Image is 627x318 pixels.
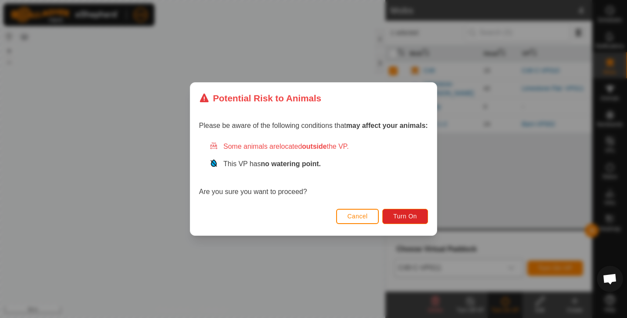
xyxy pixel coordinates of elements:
[199,91,321,105] div: Potential Risk to Animals
[597,266,623,292] a: Open chat
[199,141,428,197] div: Are you sure you want to proceed?
[346,122,428,129] strong: may affect your animals:
[336,209,379,224] button: Cancel
[394,213,417,220] span: Turn On
[347,213,368,220] span: Cancel
[209,141,428,152] div: Some animals are
[302,143,327,150] strong: outside
[199,122,428,129] span: Please be aware of the following conditions that
[223,160,321,167] span: This VP has
[261,160,321,167] strong: no watering point.
[280,143,349,150] span: located the VP.
[383,209,428,224] button: Turn On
